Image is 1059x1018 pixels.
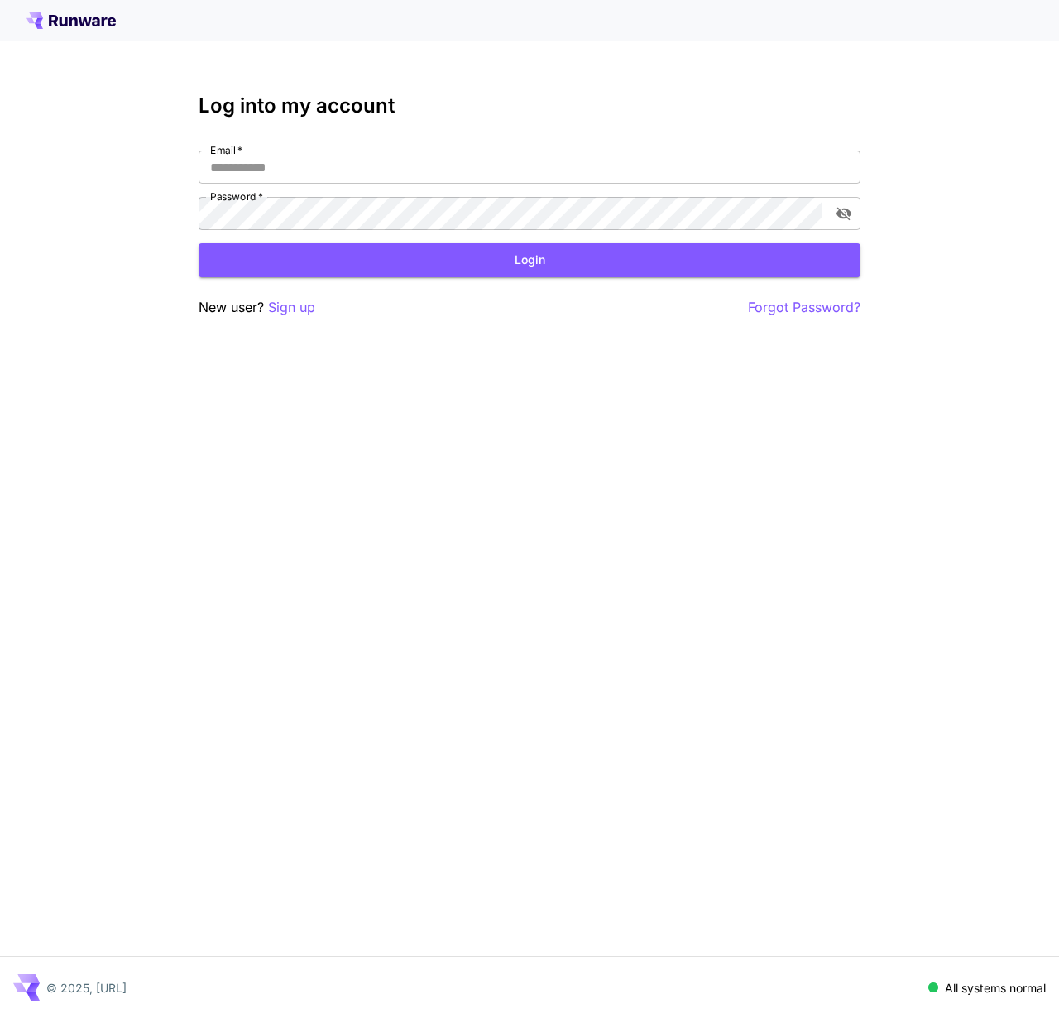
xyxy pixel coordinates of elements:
button: Forgot Password? [748,297,860,318]
label: Password [210,190,263,204]
button: Login [199,243,860,277]
p: New user? [199,297,315,318]
button: Sign up [268,297,315,318]
button: toggle password visibility [829,199,859,228]
h3: Log into my account [199,94,860,118]
p: © 2025, [URL] [46,979,127,996]
label: Email [210,143,242,157]
p: All systems normal [945,979,1046,996]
